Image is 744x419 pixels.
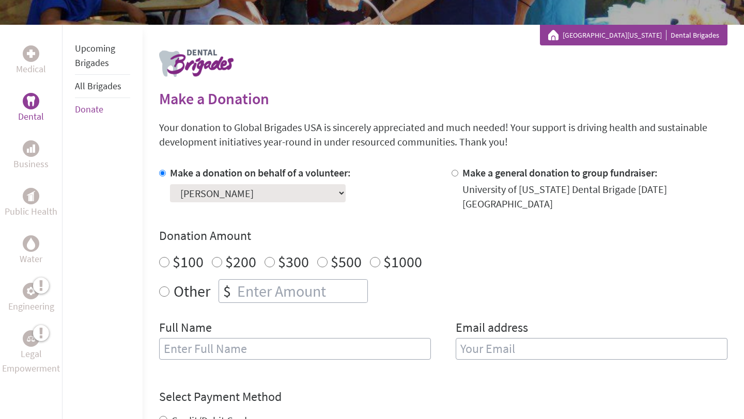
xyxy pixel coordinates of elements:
div: Medical [23,45,39,62]
img: logo-dental.png [159,50,234,77]
div: Legal Empowerment [23,330,39,347]
a: Legal EmpowermentLegal Empowerment [2,330,60,376]
a: Donate [75,103,103,115]
div: Business [23,140,39,157]
div: Engineering [23,283,39,299]
label: Make a general donation to group fundraiser: [462,166,658,179]
img: Public Health [27,191,35,201]
input: Enter Full Name [159,338,431,360]
p: Legal Empowerment [2,347,60,376]
a: EngineeringEngineering [8,283,54,314]
p: Public Health [5,204,57,219]
a: All Brigades [75,80,121,92]
li: Upcoming Brigades [75,37,130,75]
label: $1000 [383,252,422,271]
p: Engineering [8,299,54,314]
div: Public Health [23,188,39,204]
label: Email address [456,319,528,338]
div: $ [219,280,235,302]
a: MedicalMedical [16,45,46,76]
h4: Donation Amount [159,228,727,244]
p: Your donation to Global Brigades USA is sincerely appreciated and much needed! Your support is dr... [159,120,727,149]
label: Make a donation on behalf of a volunteer: [170,166,351,179]
img: Dental [27,96,35,106]
img: Business [27,144,35,153]
p: Water [20,252,42,266]
div: Dental [23,93,39,109]
img: Medical [27,50,35,58]
img: Water [27,237,35,249]
img: Engineering [27,287,35,295]
label: Other [174,279,210,303]
div: University of [US_STATE] Dental Brigade [DATE] [GEOGRAPHIC_DATA] [462,182,727,211]
div: Water [23,235,39,252]
p: Medical [16,62,46,76]
p: Business [13,157,49,171]
input: Your Email [456,338,727,360]
a: WaterWater [20,235,42,266]
label: $100 [173,252,204,271]
a: BusinessBusiness [13,140,49,171]
li: Donate [75,98,130,121]
label: $500 [331,252,362,271]
a: [GEOGRAPHIC_DATA][US_STATE] [563,30,667,40]
a: Upcoming Brigades [75,42,115,69]
h2: Make a Donation [159,89,727,108]
label: Full Name [159,319,212,338]
input: Enter Amount [235,280,367,302]
label: $200 [225,252,256,271]
label: $300 [278,252,309,271]
h4: Select Payment Method [159,389,727,405]
img: Legal Empowerment [27,335,35,342]
a: DentalDental [18,93,44,124]
p: Dental [18,109,44,124]
li: All Brigades [75,75,130,98]
div: Dental Brigades [548,30,719,40]
a: Public HealthPublic Health [5,188,57,219]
